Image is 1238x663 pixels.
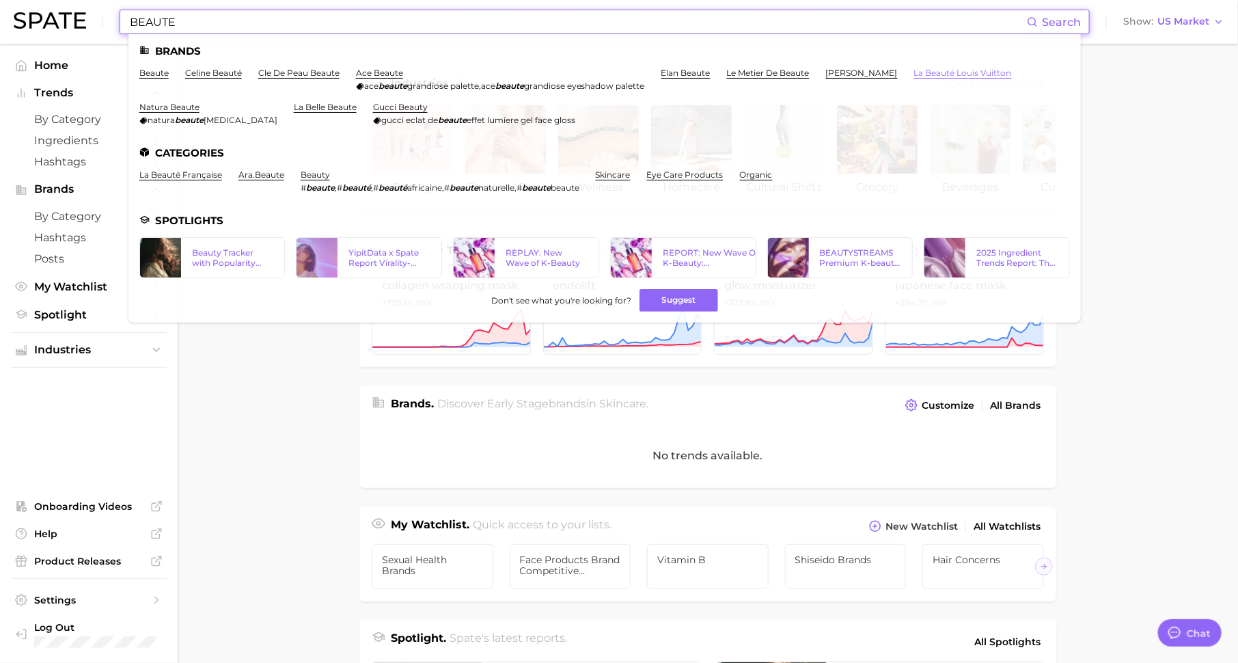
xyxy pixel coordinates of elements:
[391,517,469,536] h1: My Watchlist.
[11,248,167,269] a: Posts
[657,554,758,565] span: Vitamin B
[902,396,978,415] button: Customize
[647,170,724,180] a: eye care products
[826,68,898,78] a: [PERSON_NAME]
[520,554,621,576] span: Face products Brand Competitive Analysis
[522,182,551,193] em: beaute
[517,182,522,193] span: #
[647,544,769,589] a: Vitamin B
[139,215,1070,226] li: Spotlights
[407,81,479,91] span: grandiose palette
[34,555,143,567] span: Product Releases
[11,551,167,571] a: Product Releases
[444,182,450,193] span: #
[34,528,143,540] span: Help
[740,170,773,180] a: organic
[11,83,167,103] button: Trends
[301,170,330,180] a: beauty
[294,102,357,112] a: la belle beaute
[364,81,379,91] span: ace
[1042,16,1081,29] span: Search
[11,179,167,200] button: Brands
[359,423,1056,488] div: No trends available.
[11,227,167,248] a: Hashtags
[922,544,1044,589] a: Hair Concerns
[139,45,1070,57] li: Brands
[11,151,167,172] a: Hashtags
[970,517,1044,536] a: All Watchlists
[356,68,403,78] a: ace beaute
[495,81,524,91] em: beaute
[795,554,896,565] span: Shiseido Brands
[914,68,1012,78] a: la beauté louis vuitton
[600,397,647,410] span: skincare
[1035,558,1053,576] button: Scroll Right
[610,237,756,278] a: REPORT: New Wave Of K-Beauty: [GEOGRAPHIC_DATA]’s Trending Innovations In Skincare & Color Cosmetics
[34,87,143,99] span: Trends
[767,237,913,278] a: BEAUTYSTREAMS Premium K-beauty Trends Report
[373,182,379,193] span: #
[185,68,242,78] a: celine beauté
[34,621,156,634] span: Log Out
[11,276,167,297] a: My Watchlist
[727,68,810,78] a: le metier de beaute
[481,81,495,91] span: ace
[11,206,167,227] a: by Category
[1123,18,1153,25] span: Show
[34,155,143,168] span: Hashtags
[820,247,902,268] div: BEAUTYSTREAMS Premium K-beauty Trends Report
[139,68,169,78] a: beaute
[450,182,478,193] em: beaute
[128,10,1027,33] input: Search here for a brand, industry, or ingredient
[661,68,711,78] a: elan beaute
[11,130,167,151] a: Ingredients
[348,247,430,268] div: YipitData x Spate Report Virality-Driven Brands Are Taking a Slice of the Beauty Pie
[11,340,167,360] button: Industries
[139,147,1070,159] li: Categories
[450,630,568,653] h2: Spate's latest reports.
[34,500,143,513] span: Onboarding Videos
[467,115,575,125] span: effet lumiere gel face gloss
[372,544,493,589] a: sexual health brands
[34,594,143,606] span: Settings
[34,183,143,195] span: Brands
[301,182,579,193] div: , , , ,
[438,115,467,125] em: beaute
[976,247,1058,268] div: 2025 Ingredient Trends Report: The Ingredients Defining Beauty in [DATE]
[391,630,446,653] h1: Spotlight.
[987,396,1044,415] a: All Brands
[478,182,514,193] span: naturelle
[407,182,442,193] span: africaine
[473,517,612,536] h2: Quick access to your lists.
[148,115,175,125] span: natura
[438,397,649,410] span: Discover Early Stage brands in .
[974,521,1041,532] span: All Watchlists
[1157,18,1209,25] span: US Market
[382,554,483,576] span: sexual health brands
[453,237,599,278] a: REPLAY: New Wave of K-Beauty
[506,247,588,268] div: REPLAY: New Wave of K-Beauty
[11,617,167,653] a: Log out. Currently logged in with e-mail hannah@spate.nyc.
[34,252,143,265] span: Posts
[175,115,204,125] em: beaute
[356,81,645,91] div: ,
[379,182,407,193] em: beauté
[11,55,167,76] a: Home
[663,247,761,268] div: REPORT: New Wave Of K-Beauty: [GEOGRAPHIC_DATA]’s Trending Innovations In Skincare & Color Cosmetics
[34,210,143,223] span: by Category
[11,524,167,544] a: Help
[337,182,342,193] span: #
[34,308,143,321] span: Spotlight
[922,400,974,411] span: Customize
[342,182,371,193] em: beauté
[11,304,167,325] a: Spotlight
[306,182,335,193] em: beaute
[990,400,1041,411] span: All Brands
[885,521,958,532] span: New Watchlist
[34,344,143,356] span: Industries
[866,517,961,536] button: New Watchlist
[971,630,1044,653] a: All Spotlights
[11,109,167,130] a: by Category
[933,554,1034,565] span: Hair Concerns
[258,68,340,78] a: cle de peau beaute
